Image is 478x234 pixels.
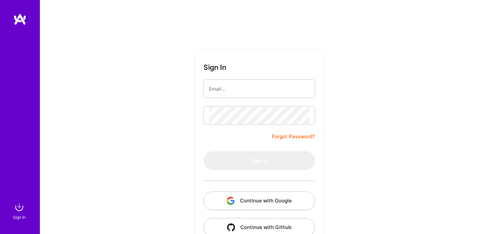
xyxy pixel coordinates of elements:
[272,133,315,141] a: Forgot Password?
[13,200,26,214] img: sign in
[209,80,310,97] input: Email...
[13,214,26,221] div: Sign In
[13,13,27,25] img: logo
[14,200,26,221] a: sign inSign In
[203,63,226,71] h3: Sign In
[203,151,315,170] button: Sign In
[227,197,235,205] img: icon
[203,191,315,210] button: Continue with Google
[227,223,235,231] img: icon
